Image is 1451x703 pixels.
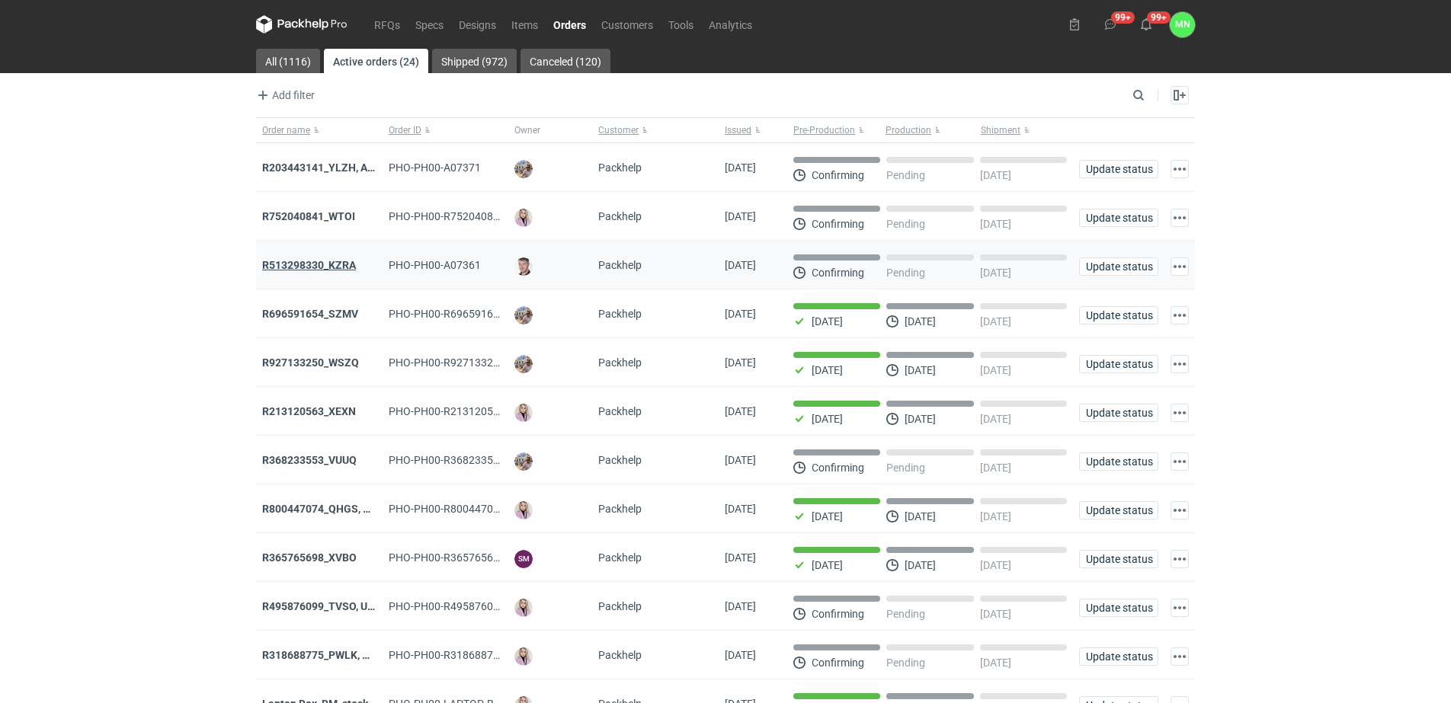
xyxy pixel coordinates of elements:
button: Order name [256,118,383,142]
span: 07/10/2025 [725,649,756,661]
p: Confirming [812,218,864,230]
span: Issued [725,124,751,136]
img: Michał Palasek [514,355,533,373]
span: Customer [598,124,639,136]
span: Packhelp [598,503,642,515]
span: Update status [1086,407,1152,418]
a: R318688775_PWLK, WTKU [262,649,392,661]
button: Actions [1171,550,1189,568]
button: Shipment [978,118,1073,142]
a: All (1116) [256,49,320,73]
button: Order ID [383,118,509,142]
p: [DATE] [980,413,1011,425]
button: Update status [1079,647,1158,666]
span: PHO-PH00-R318688775_PWLK,-WTKU [389,649,573,661]
span: Update status [1086,261,1152,272]
p: [DATE] [905,413,936,425]
p: [DATE] [980,169,1011,181]
a: R752040841_WTOI [262,210,355,222]
p: Pending [886,657,925,669]
button: Actions [1171,501,1189,519]
p: [DATE] [812,413,843,425]
span: PHO-PH00-R752040841_WTOI [389,210,536,222]
a: R368233553_VUUQ [262,454,357,466]
button: Production [882,118,978,142]
span: Packhelp [598,454,642,466]
span: Pre-Production [793,124,855,136]
img: Michał Palasek [514,306,533,324]
span: PHO-PH00-R696591654_SZMV [389,308,538,320]
button: MN [1170,12,1195,37]
a: Tools [661,15,701,34]
a: R927133250_WSZQ [262,356,359,369]
a: Canceled (120) [521,49,610,73]
span: Packhelp [598,356,642,369]
span: Packhelp [598,210,642,222]
span: Packhelp [598,308,642,320]
span: Shipment [981,124,1020,136]
strong: R696591654_SZMV [262,308,358,320]
p: Pending [886,608,925,620]
p: Confirming [812,267,864,279]
button: Update status [1079,501,1158,519]
a: R495876099_TVSO, UQHI [262,600,386,612]
p: Pending [886,462,925,474]
span: Packhelp [598,161,642,174]
span: PHO-PH00-R365765698_XVBO [389,551,538,564]
p: [DATE] [980,657,1011,669]
a: R203443141_YLZH, AHYW [262,161,391,174]
button: Update status [1079,404,1158,422]
p: [DATE] [905,315,936,328]
span: Packhelp [598,649,642,661]
img: Klaudia Wiśniewska [514,404,533,422]
span: PHO-PH00-R927133250_WSZQ [389,356,539,369]
span: Update status [1086,359,1152,369]
button: 99+ [1134,12,1158,37]
span: Update status [1086,310,1152,321]
input: Search [1129,86,1178,104]
p: [DATE] [812,510,843,522]
p: Confirming [812,169,864,181]
strong: R365765698_XVBO [262,551,357,564]
span: PHO-PH00-A07371 [389,161,481,174]
span: PHO-PH00-R368233553_VUUQ [389,454,538,466]
button: Pre-Production [787,118,882,142]
button: Customer [592,118,719,142]
a: Items [504,15,546,34]
img: Klaudia Wiśniewska [514,647,533,666]
span: Update status [1086,602,1152,613]
p: [DATE] [980,267,1011,279]
span: Owner [514,124,540,136]
p: [DATE] [812,364,843,376]
button: Update status [1079,452,1158,471]
img: Maciej Sikora [514,257,533,276]
p: [DATE] [980,462,1011,474]
button: Update status [1079,306,1158,324]
span: 10/10/2025 [725,259,756,271]
a: Orders [546,15,594,34]
button: Update status [1079,160,1158,178]
span: 07/10/2025 [725,503,756,515]
span: 13/10/2025 [725,161,756,174]
strong: R213120563_XEXN [262,405,356,417]
span: 10/10/2025 [725,308,756,320]
p: [DATE] [905,559,936,571]
button: Actions [1171,209,1189,227]
button: Issued [719,118,787,142]
span: PHO-PH00-A07361 [389,259,481,271]
button: Actions [1171,452,1189,471]
img: Klaudia Wiśniewska [514,599,533,617]
span: PHO-PH00-R495876099_TVSO,-UQHI [389,600,566,612]
button: Actions [1171,599,1189,617]
span: Update status [1086,554,1152,564]
a: Specs [408,15,451,34]
a: Analytics [701,15,760,34]
span: Order ID [389,124,421,136]
span: Update status [1086,651,1152,662]
p: Confirming [812,462,864,474]
a: R800447074_QHGS, NYZC, DXPA, QBLZ [262,503,454,515]
p: [DATE] [905,510,936,522]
